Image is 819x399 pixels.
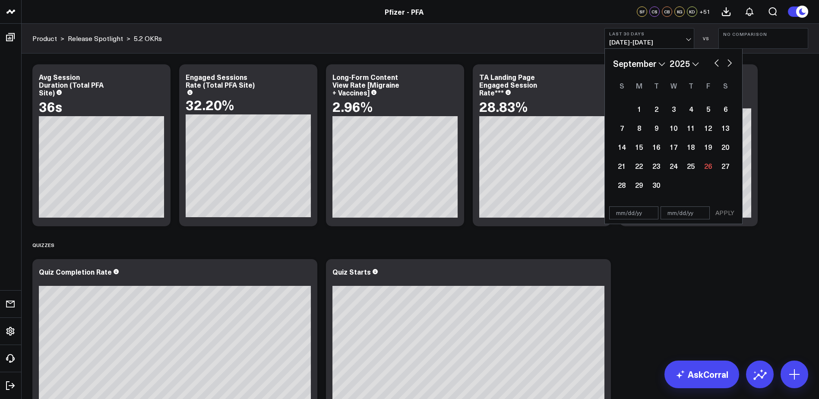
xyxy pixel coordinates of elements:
[723,32,803,37] b: No Comparison
[68,34,130,43] div: >
[687,6,697,17] div: KD
[332,98,373,114] div: 2.96%
[186,97,234,112] div: 32.20%
[39,267,112,276] div: Quiz Completion Rate
[662,6,672,17] div: CB
[32,34,64,43] div: >
[699,6,710,17] button: +51
[665,79,682,92] div: Wednesday
[649,6,660,17] div: CS
[479,98,528,114] div: 28.83%
[717,79,734,92] div: Saturday
[661,206,710,219] input: mm/dd/yy
[664,361,739,388] a: AskCorral
[385,7,424,16] a: Pfizer - PFA
[68,34,123,43] a: Release Spotlight
[699,36,714,41] div: VS
[648,79,665,92] div: Tuesday
[630,79,648,92] div: Monday
[699,79,717,92] div: Friday
[674,6,685,17] div: KG
[712,206,738,219] button: APPLY
[682,79,699,92] div: Thursday
[186,72,255,89] div: Engaged Sessions Rate (Total PFA Site)
[479,72,537,97] div: TA Landing Page Engaged Session Rate***
[39,72,104,97] div: Avg Session Duration (Total PFA Site)
[699,9,710,15] span: + 51
[613,79,630,92] div: Sunday
[609,31,689,36] b: Last 30 Days
[609,39,689,46] span: [DATE] - [DATE]
[32,34,57,43] a: Product
[332,72,399,97] div: Long-Form Content View Rate [Migraine + Vaccines]
[609,206,658,219] input: mm/dd/yy
[134,34,162,43] a: 5.2 OKRs
[39,98,62,114] div: 36s
[718,28,808,49] button: No Comparison
[604,28,694,49] button: Last 30 Days[DATE]-[DATE]
[637,6,647,17] div: SF
[332,267,371,276] div: Quiz Starts
[32,235,54,255] div: Quizzes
